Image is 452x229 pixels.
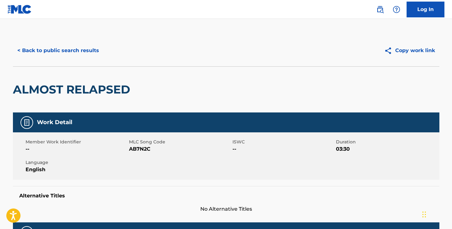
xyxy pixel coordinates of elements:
[129,139,231,145] span: MLC Song Code
[393,6,400,13] img: help
[422,205,426,224] div: Drag
[26,139,127,145] span: Member Work Identifier
[336,145,438,153] span: 03:30
[19,193,433,199] h5: Alternative Titles
[407,2,444,17] a: Log In
[384,47,395,55] img: Copy work link
[26,159,127,166] span: Language
[37,119,72,126] h5: Work Detail
[8,5,32,14] img: MLC Logo
[232,139,334,145] span: ISWC
[23,119,31,126] img: Work Detail
[26,145,127,153] span: --
[336,139,438,145] span: Duration
[13,43,103,58] button: < Back to public search results
[380,43,439,58] button: Copy work link
[232,145,334,153] span: --
[129,145,231,153] span: AB7N2C
[26,166,127,173] span: English
[376,6,384,13] img: search
[13,205,439,213] span: No Alternative Titles
[13,82,133,97] h2: ALMOST RELAPSED
[390,3,403,16] div: Help
[420,199,452,229] iframe: Chat Widget
[374,3,386,16] a: Public Search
